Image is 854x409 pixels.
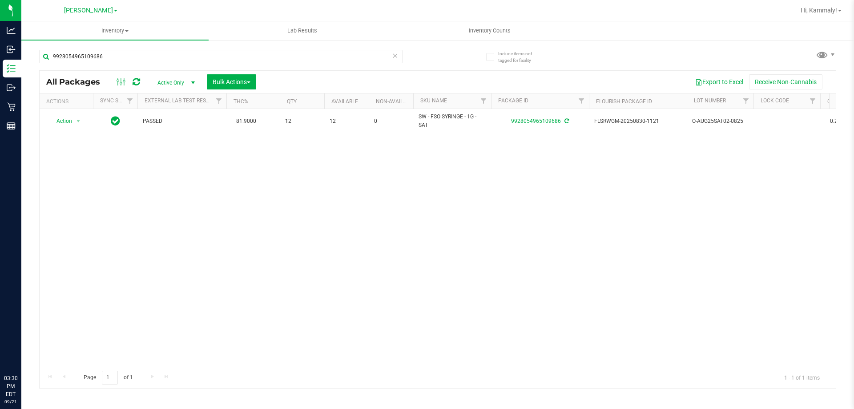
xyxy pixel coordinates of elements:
inline-svg: Analytics [7,26,16,35]
a: Filter [123,93,137,109]
a: Filter [212,93,226,109]
a: SKU Name [420,97,447,104]
span: 12 [285,117,319,126]
inline-svg: Inbound [7,45,16,54]
span: [PERSON_NAME] [64,7,113,14]
a: Lot Number [694,97,726,104]
a: Lab Results [209,21,396,40]
span: Page of 1 [76,371,140,385]
a: THC% [234,98,248,105]
button: Bulk Actions [207,74,256,89]
a: CBD% [827,98,842,105]
a: Filter [806,93,820,109]
span: All Packages [46,77,109,87]
inline-svg: Outbound [7,83,16,92]
span: 0 [374,117,408,126]
span: Clear [392,50,398,61]
span: Hi, Kammaly! [801,7,837,14]
a: Flourish Package ID [596,98,652,105]
span: SW - FSO SYRINGE - 1G - SAT [419,113,486,130]
inline-svg: Inventory [7,64,16,73]
input: 1 [102,371,118,385]
a: Filter [476,93,491,109]
input: Search Package ID, Item Name, SKU, Lot or Part Number... [39,50,403,63]
span: 1 - 1 of 1 items [777,371,827,384]
span: Lab Results [275,27,329,35]
p: 09/21 [4,398,17,405]
span: PASSED [143,117,221,126]
span: Bulk Actions [213,78,250,85]
span: 81.9000 [232,115,261,128]
span: In Sync [111,115,120,127]
span: 0.2670 [826,115,851,128]
span: Inventory [21,27,209,35]
a: 9928054965109686 [511,118,561,124]
span: Action [48,115,73,127]
button: Export to Excel [689,74,749,89]
inline-svg: Retail [7,102,16,111]
a: Lock Code [761,97,789,104]
span: Sync from Compliance System [563,118,569,124]
iframe: Resource center [9,338,36,364]
span: 12 [330,117,363,126]
p: 03:30 PM EDT [4,374,17,398]
a: Qty [287,98,297,105]
a: Inventory [21,21,209,40]
a: External Lab Test Result [145,97,214,104]
a: Filter [739,93,753,109]
a: Filter [574,93,589,109]
a: Inventory Counts [396,21,583,40]
a: Package ID [498,97,528,104]
a: Sync Status [100,97,134,104]
span: Include items not tagged for facility [498,50,543,64]
div: Actions [46,98,89,105]
span: FLSRWGM-20250830-1121 [594,117,681,126]
a: Available [331,98,358,105]
a: Non-Available [376,98,415,105]
span: Inventory Counts [457,27,523,35]
span: select [73,115,84,127]
inline-svg: Reports [7,121,16,130]
span: O-AUG25SAT02-0825 [692,117,748,126]
button: Receive Non-Cannabis [749,74,822,89]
